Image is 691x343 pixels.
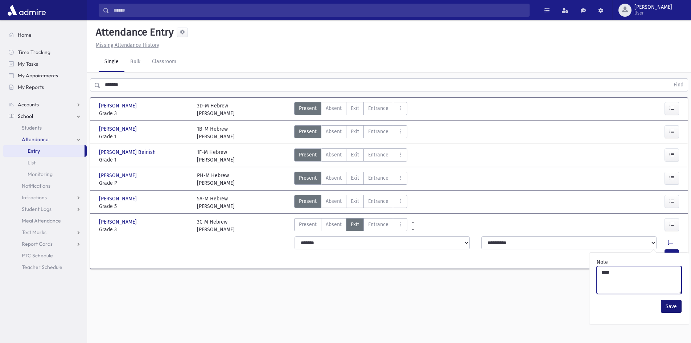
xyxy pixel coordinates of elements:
span: Home [18,32,32,38]
span: Exit [351,105,359,112]
div: AttTypes [294,125,407,140]
a: Classroom [146,52,182,72]
span: Exit [351,174,359,182]
span: Present [299,151,317,159]
span: My Reports [18,84,44,90]
span: [PERSON_NAME] Beinish [99,148,157,156]
span: [PERSON_NAME] [99,195,138,203]
a: Notifications [3,180,87,192]
div: AttTypes [294,218,407,233]
span: Accounts [18,101,39,108]
button: Find [669,79,688,91]
span: Entrance [368,151,388,159]
span: Absent [326,105,342,112]
a: School [3,110,87,122]
a: Time Tracking [3,46,87,58]
span: Meal Attendance [22,217,61,224]
span: My Tasks [18,61,38,67]
a: My Reports [3,81,87,93]
a: Students [3,122,87,134]
span: Present [299,105,317,112]
span: Entrance [368,221,388,228]
div: 3C-M Hebrew [PERSON_NAME] [197,218,235,233]
span: Report Cards [22,241,53,247]
span: [PERSON_NAME] [99,102,138,110]
span: Teacher Schedule [22,264,62,270]
span: Grade 3 [99,226,190,233]
span: Entrance [368,197,388,205]
a: My Tasks [3,58,87,70]
a: My Appointments [3,70,87,81]
span: Entrance [368,105,388,112]
a: Teacher Schedule [3,261,87,273]
input: Search [109,4,529,17]
span: PTC Schedule [22,252,53,259]
a: PTC Schedule [3,250,87,261]
a: Missing Attendance History [93,42,159,48]
label: Note [597,258,608,266]
div: AttTypes [294,195,407,210]
a: Report Cards [3,238,87,250]
a: Single [99,52,124,72]
span: Absent [326,151,342,159]
span: [PERSON_NAME] [99,125,138,133]
a: Home [3,29,87,41]
a: Infractions [3,192,87,203]
span: Entrance [368,174,388,182]
div: PH-M Hebrew [PERSON_NAME] [197,172,235,187]
span: Exit [351,197,359,205]
span: Present [299,128,317,135]
span: My Appointments [18,72,58,79]
div: AttTypes [294,172,407,187]
a: Bulk [124,52,146,72]
span: [PERSON_NAME] [99,218,138,226]
span: Absent [326,197,342,205]
span: Grade 5 [99,203,190,210]
span: Student Logs [22,206,52,212]
span: Time Tracking [18,49,50,56]
span: Test Marks [22,229,46,236]
a: Test Marks [3,226,87,238]
span: Grade 3 [99,110,190,117]
span: Monitoring [28,171,53,177]
a: Entry [3,145,85,157]
span: Exit [351,221,359,228]
span: [PERSON_NAME] [634,4,672,10]
h5: Attendance Entry [93,26,174,38]
span: Absent [326,128,342,135]
span: School [18,113,33,119]
span: Entry [28,148,40,154]
img: AdmirePro [6,3,48,17]
span: Present [299,174,317,182]
span: [PERSON_NAME] [99,172,138,179]
div: 1B-M Hebrew [PERSON_NAME] [197,125,235,140]
a: Meal Attendance [3,215,87,226]
span: Students [22,124,42,131]
span: Exit [351,128,359,135]
u: Missing Attendance History [96,42,159,48]
a: Accounts [3,99,87,110]
span: Entrance [368,128,388,135]
div: 1F-M Hebrew [PERSON_NAME] [197,148,235,164]
span: Present [299,197,317,205]
span: Infractions [22,194,47,201]
div: 3D-M Hebrew [PERSON_NAME] [197,102,235,117]
span: Notifications [22,183,50,189]
div: 5A-M Hebrew [PERSON_NAME] [197,195,235,210]
span: Grade 1 [99,156,190,164]
a: Attendance [3,134,87,145]
span: User [634,10,672,16]
a: Student Logs [3,203,87,215]
span: List [28,159,36,166]
span: Grade P [99,179,190,187]
span: Exit [351,151,359,159]
span: Present [299,221,317,228]
span: Grade 1 [99,133,190,140]
span: Attendance [22,136,49,143]
a: Monitoring [3,168,87,180]
div: AttTypes [294,148,407,164]
span: Absent [326,174,342,182]
div: AttTypes [294,102,407,117]
button: Save [661,300,682,313]
a: List [3,157,87,168]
